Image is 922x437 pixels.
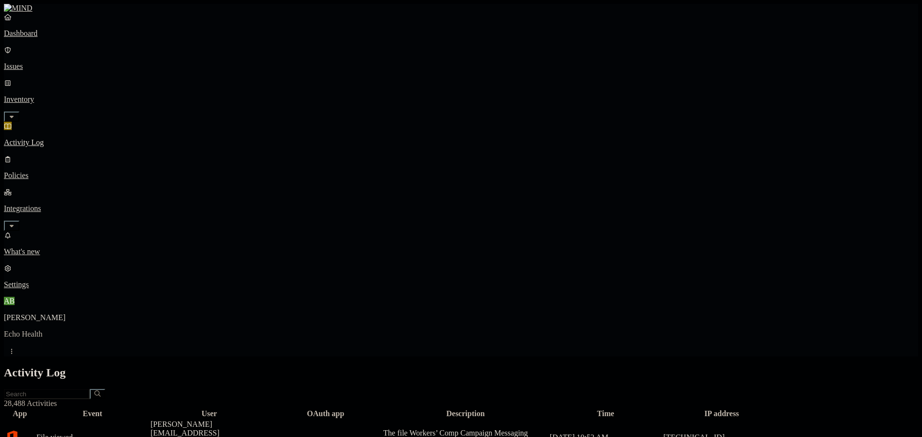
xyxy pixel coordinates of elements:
div: OAuth app [270,409,381,418]
p: Settings [4,280,918,289]
a: Policies [4,155,918,180]
p: Inventory [4,95,918,104]
div: App [5,409,34,418]
a: MIND [4,4,918,13]
span: 28,488 Activities [4,399,57,407]
a: Dashboard [4,13,918,38]
a: What's new [4,231,918,256]
p: [PERSON_NAME] [4,313,918,322]
a: Integrations [4,188,918,229]
p: Dashboard [4,29,918,38]
div: IP address [663,409,780,418]
div: Time [550,409,661,418]
p: Integrations [4,204,918,213]
p: Issues [4,62,918,71]
div: User [150,409,268,418]
p: Echo Health [4,330,918,339]
p: Policies [4,171,918,180]
p: What's new [4,247,918,256]
a: Settings [4,264,918,289]
h2: Activity Log [4,366,918,379]
a: Inventory [4,79,918,120]
a: Activity Log [4,122,918,147]
p: Activity Log [4,138,918,147]
div: Description [383,409,548,418]
input: Search [4,389,90,399]
div: Event [36,409,148,418]
span: AB [4,297,15,305]
img: MIND [4,4,33,13]
a: Issues [4,46,918,71]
